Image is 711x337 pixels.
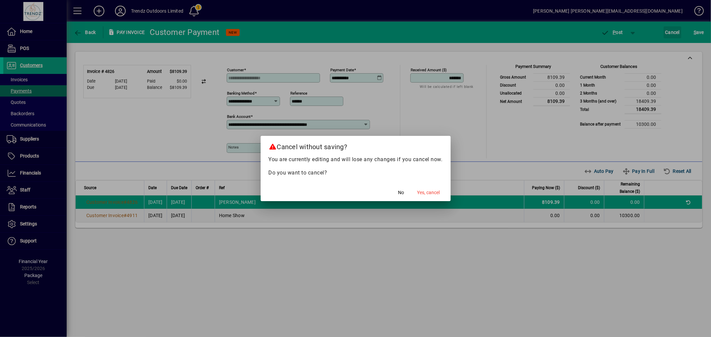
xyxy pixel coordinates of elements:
h2: Cancel without saving? [261,136,451,155]
p: Do you want to cancel? [269,169,443,177]
span: No [398,189,404,196]
span: Yes, cancel [417,189,440,196]
button: Yes, cancel [415,186,443,198]
p: You are currently editing and will lose any changes if you cancel now. [269,156,443,164]
button: No [391,186,412,198]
